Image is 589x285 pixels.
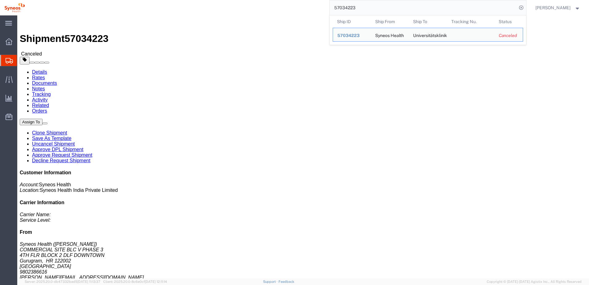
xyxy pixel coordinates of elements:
[409,15,447,28] th: Ship To
[103,280,167,283] span: Client: 2025.20.0-8c6e0cf
[25,280,100,283] span: Server: 2025.20.0-db47332bad5
[413,28,443,41] div: Universitätsklinik Tübingen
[371,15,409,28] th: Ship From
[535,4,571,11] span: Natan Tateishi
[333,15,526,45] table: Search Results
[337,33,359,38] span: 57034223
[17,15,589,279] iframe: FS Legacy Container
[4,3,25,12] img: logo
[145,280,167,283] span: [DATE] 12:11:14
[487,279,582,284] span: Copyright © [DATE]-[DATE] Agistix Inc., All Rights Reserved
[494,15,523,28] th: Status
[535,4,581,11] button: [PERSON_NAME]
[330,0,517,15] input: Search for shipment number, reference number
[333,15,371,28] th: Ship ID
[263,280,278,283] a: Support
[337,32,367,39] div: 57034223
[499,32,518,39] div: Canceled
[77,280,100,283] span: [DATE] 11:13:37
[278,280,294,283] a: Feedback
[447,15,494,28] th: Tracking Nu.
[375,28,404,41] div: Syneos Health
